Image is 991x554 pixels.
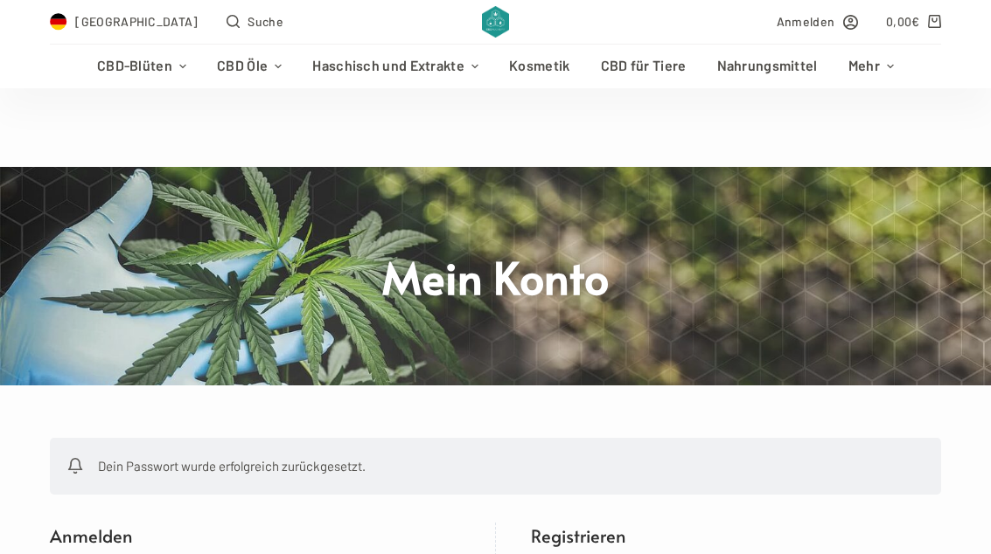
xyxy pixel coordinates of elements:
[531,523,942,549] h2: Registrieren
[297,45,494,88] a: Haschisch und Extrakte
[833,45,909,88] a: Mehr
[248,11,283,31] span: Suche
[911,14,919,29] span: €
[482,6,509,38] img: CBD Alchemy
[168,248,824,305] h1: Mein Konto
[886,11,941,31] a: Shopping cart
[81,45,909,88] nav: Header-Menü
[50,523,460,549] h2: Anmelden
[777,11,858,31] a: Anmelden
[585,45,701,88] a: CBD für Tiere
[886,14,920,29] bdi: 0,00
[227,11,283,31] button: Open search form
[50,13,67,31] img: DE Flag
[202,45,297,88] a: CBD Öle
[81,45,201,88] a: CBD-Blüten
[75,11,198,31] span: [GEOGRAPHIC_DATA]
[777,11,834,31] span: Anmelden
[50,438,942,495] div: Dein Passwort wurde erfolgreich zurückgesetzt.
[701,45,833,88] a: Nahrungsmittel
[50,11,199,31] a: Select Country
[494,45,585,88] a: Kosmetik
